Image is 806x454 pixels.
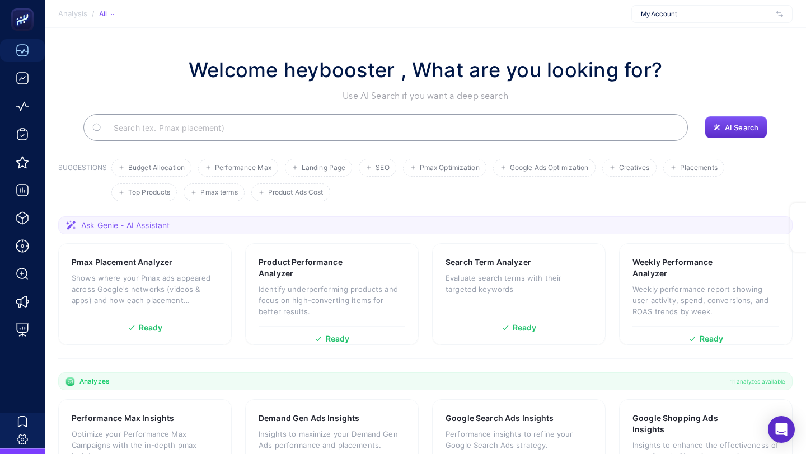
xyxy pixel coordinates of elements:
a: Weekly Performance AnalyzerWeekly performance report showing user activity, spend, conversions, a... [619,243,793,345]
span: Ready [513,324,537,332]
span: Product Ads Cost [268,188,324,197]
span: Budget Allocation [128,164,185,172]
div: Open Intercom Messenger [768,416,795,443]
p: Insights to maximize your Demand Gen Ads performance and placements. [259,428,405,451]
span: / [92,9,95,18]
span: Pmax terms [200,188,237,197]
button: AI Search [705,116,767,139]
span: Landing Page [302,164,345,172]
a: Search Term AnalyzerEvaluate search terms with their targeted keywordsReady [432,243,606,345]
span: My Account [641,10,772,18]
a: Pmax Placement AnalyzerShows where your Pmax ads appeared across Google's networks (videos & apps... [58,243,232,345]
span: Analysis [58,10,87,18]
span: Ready [700,335,724,343]
span: Ask Genie - AI Assistant [81,220,170,231]
h3: Demand Gen Ads Insights [259,413,359,424]
h3: Google Shopping Ads Insights [632,413,744,435]
h3: Google Search Ads Insights [446,413,554,424]
h1: Welcome heybooster , What are you looking for? [189,55,662,85]
a: Product Performance AnalyzerIdentify underperforming products and focus on high-converting items ... [245,243,419,345]
p: Performance insights to refine your Google Search Ads strategy. [446,428,592,451]
span: Analyzes [79,377,109,386]
span: Placements [680,164,718,172]
span: Google Ads Optimization [510,164,589,172]
span: Creatives [619,164,650,172]
span: SEO [376,164,389,172]
p: Use AI Search if you want a deep search [189,89,662,103]
p: Evaluate search terms with their targeted keywords [446,272,592,295]
p: Identify underperforming products and focus on high-converting items for better results. [259,283,405,317]
h3: Weekly Performance Analyzer [632,257,744,279]
span: AI Search [725,123,758,132]
h3: Performance Max Insights [72,413,174,424]
span: Pmax Optimization [420,164,480,172]
h3: Search Term Analyzer [446,257,531,268]
span: Top Products [128,188,170,197]
span: Ready [139,324,163,332]
input: Search [105,112,679,143]
h3: Product Performance Analyzer [259,257,370,279]
span: 11 analyzes available [730,377,785,386]
span: Performance Max [215,164,271,172]
p: Weekly performance report showing user activity, spend, conversions, and ROAS trends by week. [632,283,779,317]
img: svg%3e [776,8,783,20]
span: Ready [326,335,350,343]
div: All [99,10,115,18]
p: Shows where your Pmax ads appeared across Google's networks (videos & apps) and how each placemen... [72,272,218,306]
h3: Pmax Placement Analyzer [72,257,172,268]
h3: SUGGESTIONS [58,163,107,201]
